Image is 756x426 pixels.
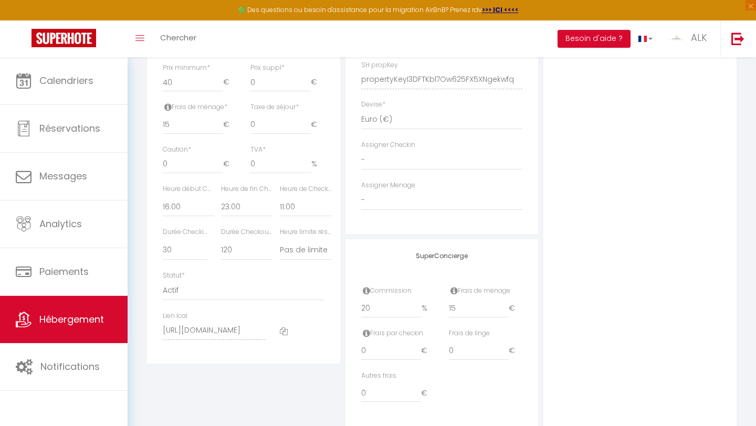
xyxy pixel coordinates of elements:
label: input.concierge_other_fees [361,371,396,381]
i: Commission [363,286,370,295]
span: € [223,115,237,134]
label: Prix minimum [163,63,210,73]
button: Besoin d'aide ? [558,30,631,48]
label: TVA [250,145,266,155]
label: Heure début Checkin [163,184,214,194]
a: >>> ICI <<<< [482,5,519,14]
label: Heure de Checkout [280,184,331,194]
span: Messages [39,169,87,183]
label: Taxe de séjour [250,102,299,112]
label: Statut [163,271,185,281]
label: Frais par checkin [361,328,423,338]
label: SH propKey [361,60,398,70]
label: Prix suppl [250,63,285,73]
span: € [311,73,324,92]
h4: SuperConcierge [361,252,523,260]
span: € [223,155,237,174]
label: Durée Checkin (min) [163,227,207,237]
span: % [311,155,324,174]
img: Super Booking [31,29,96,47]
label: Durée Checkout (min) [221,227,272,237]
span: € [509,342,522,360]
label: Frais de ménage [449,286,510,296]
img: logout [731,32,744,45]
span: Analytics [39,217,82,230]
span: % [422,299,435,318]
i: Frais de ménage [164,103,172,111]
span: € [421,384,435,402]
span: € [311,115,324,134]
span: Paiements [39,265,89,278]
label: Assigner Menage [361,180,415,190]
label: Frais de ménage [163,102,227,112]
span: Réservations [39,122,100,135]
span: € [223,73,237,92]
span: Notifications [40,360,100,373]
i: Frais de ménage [450,286,458,295]
span: € [421,342,435,360]
span: € [509,299,522,318]
i: Frais par checkin [363,329,370,337]
label: Lien Ical [163,311,187,321]
label: Assigner Checkin [361,140,415,150]
span: Calendriers [39,74,93,87]
span: Chercher [160,32,196,43]
label: Frais par checkin [449,328,490,338]
img: ... [668,30,684,46]
label: Devise [361,100,385,110]
a: ... ALK [660,20,720,57]
span: ALK [691,31,707,44]
label: Heure de fin Checkin [221,184,272,194]
label: Heure limite réservation [280,227,331,237]
span: Hébergement [39,313,104,326]
label: Commission [361,286,412,296]
label: Caution [163,145,191,155]
a: Chercher [152,20,204,57]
